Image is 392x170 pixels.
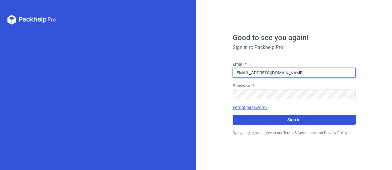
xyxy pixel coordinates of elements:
[287,118,301,122] span: Sign in
[7,15,57,25] svg: Packhelp Pro
[233,61,244,67] label: Email
[233,34,356,41] h1: Good to see you again!
[233,131,348,135] small: By signing in, you agree to our Terms & Conditions and Privacy Policy.
[233,83,252,89] label: Password
[233,104,268,110] a: Forgot password?
[233,44,356,51] div: Sign in to Packhelp Pro
[233,115,356,125] button: Sign in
